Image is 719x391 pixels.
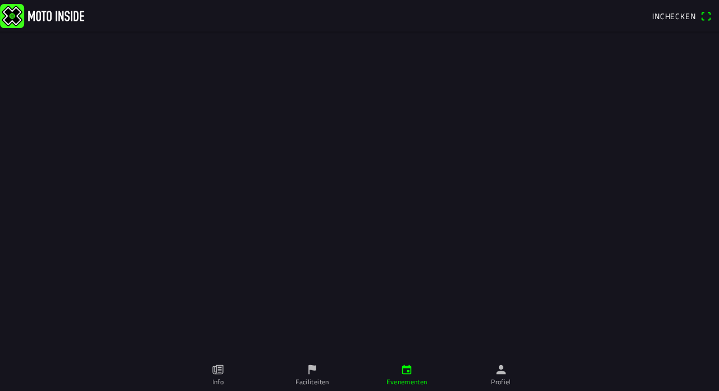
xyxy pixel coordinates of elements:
ion-label: Profiel [491,377,511,387]
ion-label: Info [212,377,224,387]
ion-icon: flag [306,363,318,376]
span: Inchecken [652,10,696,22]
a: Incheckenqr scanner [647,6,717,25]
ion-label: Faciliteiten [295,377,329,387]
ion-label: Evenementen [386,377,427,387]
ion-icon: paper [212,363,224,376]
ion-icon: calendar [401,363,413,376]
ion-icon: person [495,363,507,376]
